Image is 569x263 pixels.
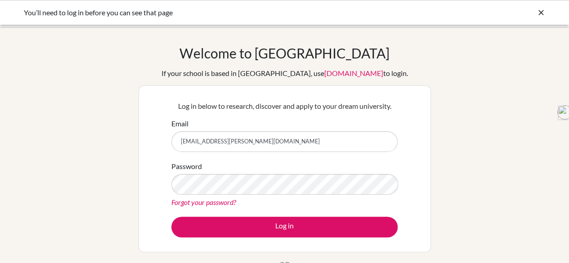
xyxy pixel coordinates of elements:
div: If your school is based in [GEOGRAPHIC_DATA], use to login. [161,68,408,79]
a: [DOMAIN_NAME] [324,69,383,77]
a: Forgot your password? [171,198,236,206]
h1: Welcome to [GEOGRAPHIC_DATA] [179,45,390,61]
button: Log in [171,217,398,237]
label: Password [171,161,202,172]
div: You’ll need to log in before you can see that page [24,7,411,18]
p: Log in below to research, discover and apply to your dream university. [171,101,398,111]
label: Email [171,118,188,129]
